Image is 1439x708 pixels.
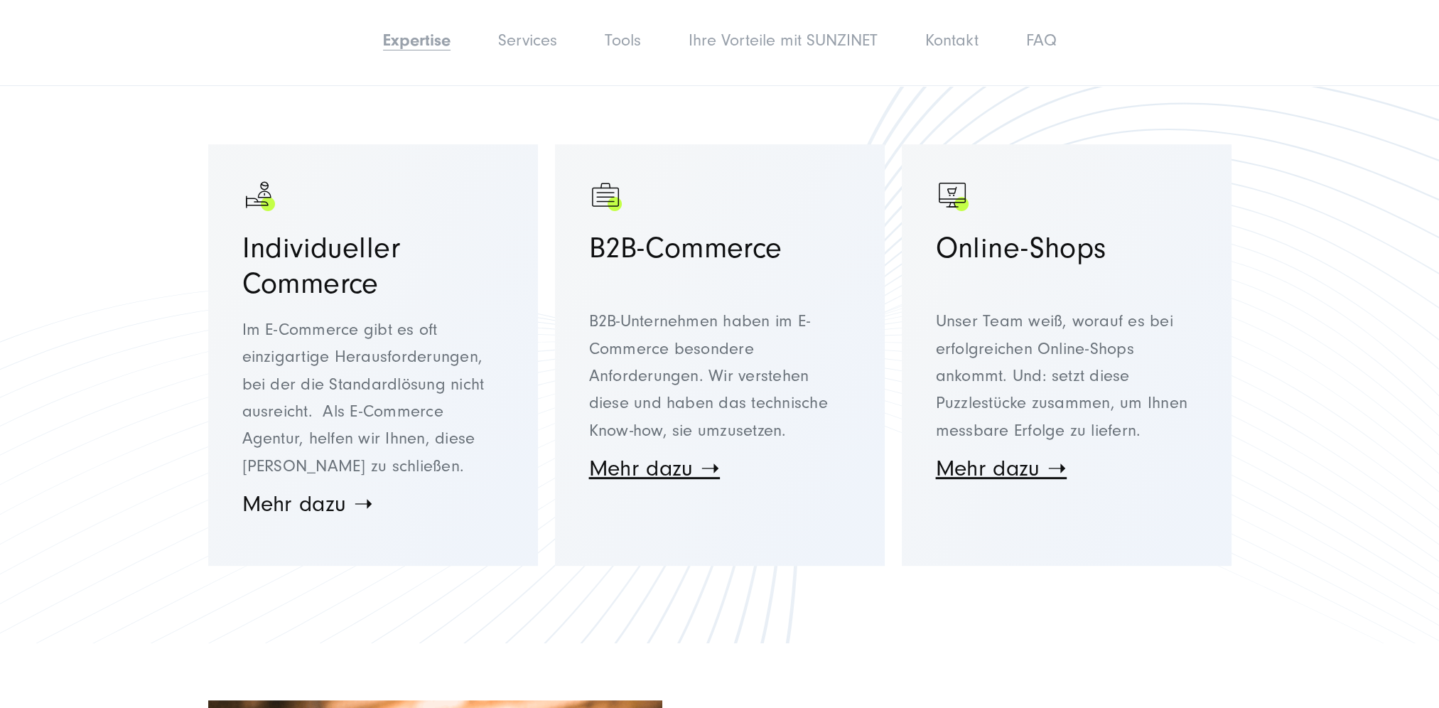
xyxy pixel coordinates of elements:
img: Eine Hand und eine Person als Zeichen für guten Umgang mit Menschen - E-Commerce Agentur SUNZINET [242,178,278,214]
h3: Online-Shops [936,231,1197,267]
img: Aktenkoffer als Symbol für B2B - E-Commerce Agentur SUNZINET [589,178,625,214]
a: Services [498,31,557,50]
a: Mehr dazu ➝ [242,491,374,517]
p: B2B-Unternehmen haben im E-Commerce besondere Anforderungen. Wir verstehen diese und haben das te... [589,281,851,444]
a: Expertise [383,31,451,50]
img: Bildschirm mit Einkaufswagen - E-Commerce Agentur SUNZINET [936,178,971,214]
a: Mehr dazu ➝ [589,456,721,481]
h3: B2B-Commerce [589,231,851,267]
h3: Individueller Commerce [242,231,504,302]
a: Kontakt [925,31,979,50]
p: Im E-Commerce gibt es oft einzigartige Herausforderungen, bei der die Standardlösung nicht ausrei... [242,316,504,480]
a: FAQ [1026,31,1057,50]
a: Mehr dazu ➝ [936,456,1067,481]
a: Tools [605,31,641,50]
p: Unser Team weiß, worauf es bei erfolgreichen Online-Shops ankommt. Und: setzt diese Puzzlestücke ... [936,281,1197,444]
a: Ihre Vorteile mit SUNZINET [689,31,878,50]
